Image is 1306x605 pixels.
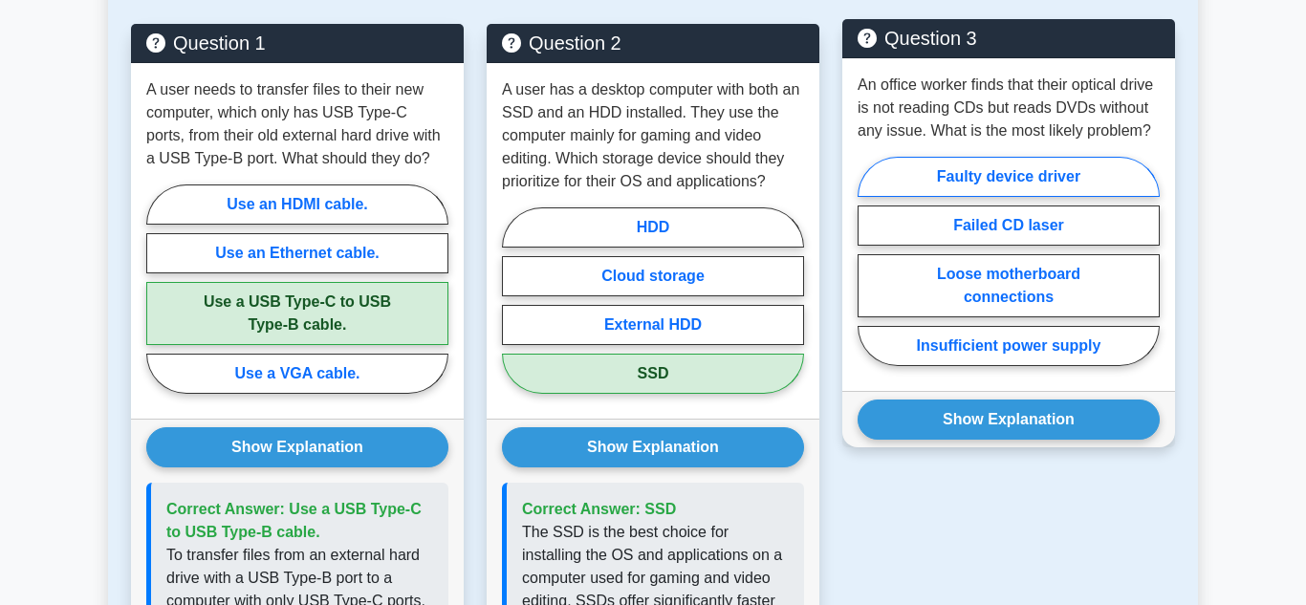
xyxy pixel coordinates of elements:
label: Faulty device driver [858,157,1160,197]
button: Show Explanation [502,427,804,467]
label: Use an Ethernet cable. [146,233,448,273]
label: Cloud storage [502,256,804,296]
label: SSD [502,354,804,394]
button: Show Explanation [146,427,448,467]
p: A user has a desktop computer with both an SSD and an HDD installed. They use the computer mainly... [502,78,804,193]
label: Insufficient power supply [858,326,1160,366]
label: Use a VGA cable. [146,354,448,394]
button: Show Explanation [858,400,1160,440]
label: Use a USB Type-C to USB Type-B cable. [146,282,448,345]
p: A user needs to transfer files to their new computer, which only has USB Type-C ports, from their... [146,78,448,170]
h5: Question 3 [858,27,1160,50]
span: Correct Answer: SSD [522,501,676,517]
label: Loose motherboard connections [858,254,1160,317]
p: An office worker finds that their optical drive is not reading CDs but reads DVDs without any iss... [858,74,1160,142]
label: Failed CD laser [858,205,1160,246]
label: HDD [502,207,804,248]
h5: Question 1 [146,32,448,54]
h5: Question 2 [502,32,804,54]
span: Correct Answer: Use a USB Type-C to USB Type-B cable. [166,501,422,540]
label: Use an HDMI cable. [146,184,448,225]
label: External HDD [502,305,804,345]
